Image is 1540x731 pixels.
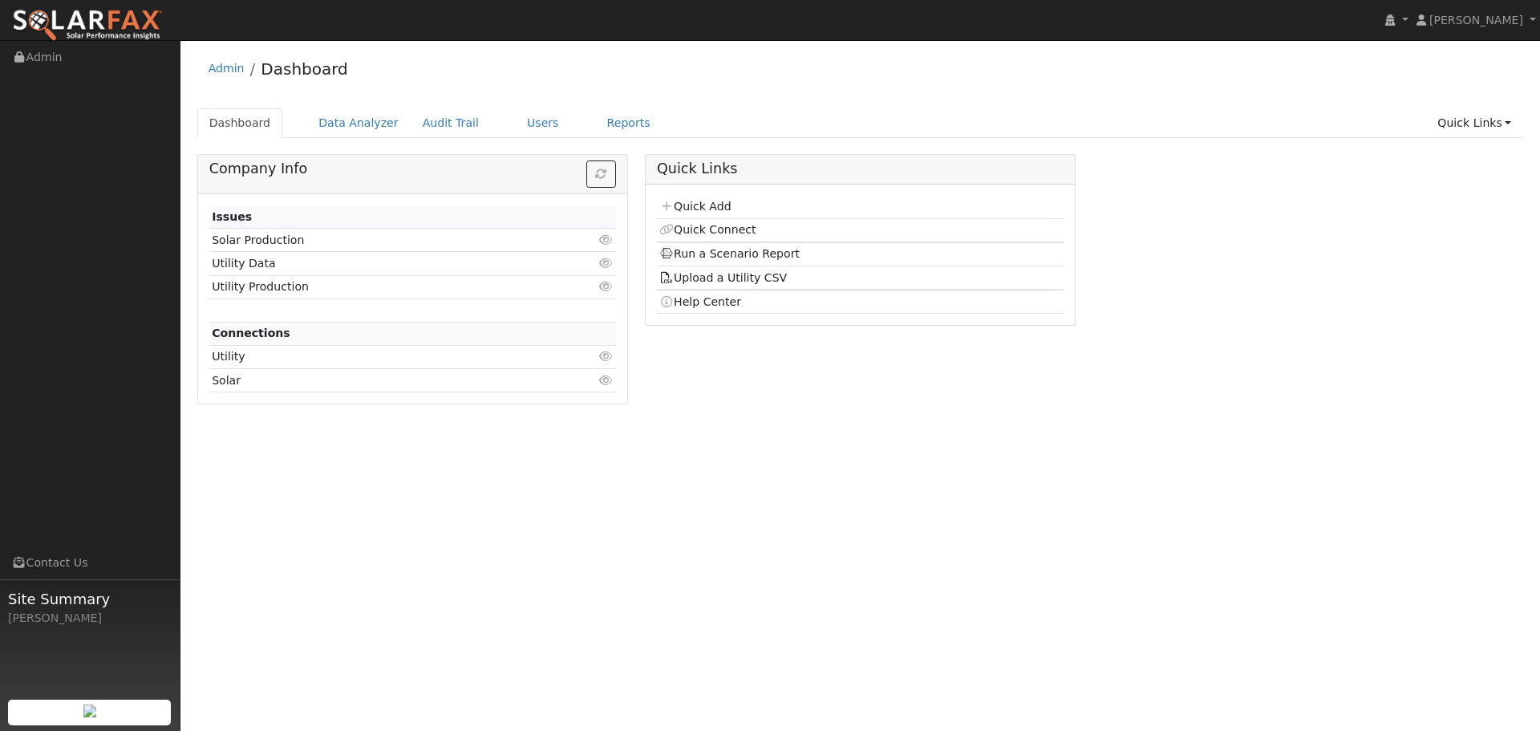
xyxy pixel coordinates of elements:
a: Dashboard [261,59,348,79]
img: retrieve [83,705,96,717]
h5: Company Info [209,160,616,177]
h5: Quick Links [657,160,1064,177]
a: Help Center [659,295,741,308]
td: Utility Production [209,275,550,298]
td: Utility [209,345,550,368]
a: Run a Scenario Report [659,247,800,260]
i: Click to view [599,351,614,362]
strong: Connections [212,327,290,339]
td: Solar [209,369,550,392]
span: [PERSON_NAME] [1429,14,1523,26]
strong: Issues [212,210,252,223]
a: Quick Links [1425,108,1523,138]
i: Click to view [599,375,614,386]
a: Admin [209,62,245,75]
td: Solar Production [209,229,550,252]
td: Utility Data [209,252,550,275]
a: Data Analyzer [306,108,411,138]
div: [PERSON_NAME] [8,610,172,627]
a: Users [515,108,571,138]
a: Quick Connect [659,223,756,236]
a: Audit Trail [411,108,491,138]
a: Upload a Utility CSV [659,271,787,284]
span: Site Summary [8,588,172,610]
i: Click to view [599,281,614,292]
img: SolarFax [12,9,163,43]
a: Quick Add [659,200,731,213]
i: Click to view [599,258,614,269]
i: Click to view [599,234,614,246]
a: Dashboard [197,108,283,138]
a: Reports [595,108,663,138]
